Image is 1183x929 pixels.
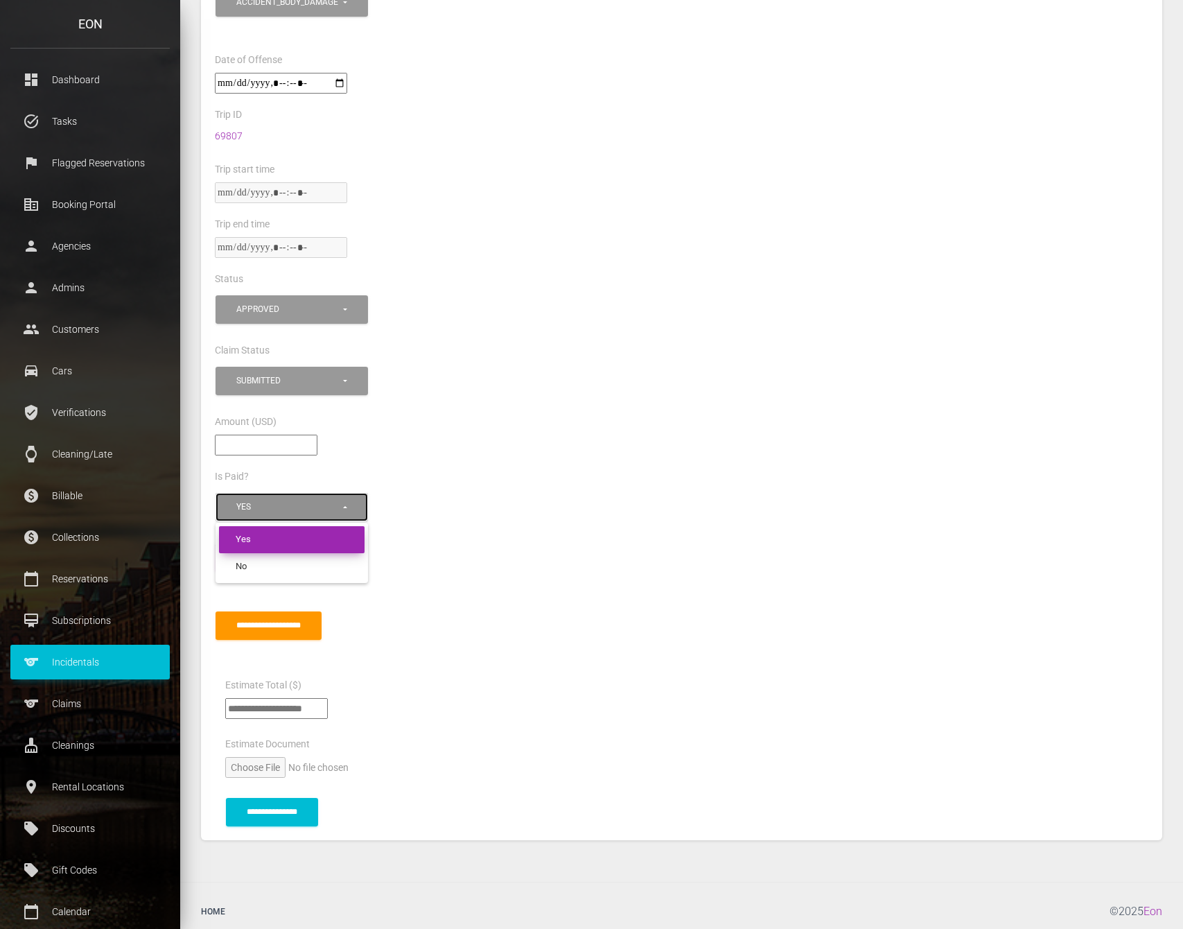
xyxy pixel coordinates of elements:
a: cleaning_services Cleanings [10,728,170,763]
a: card_membership Subscriptions [10,603,170,638]
a: local_offer Gift Codes [10,853,170,887]
a: paid Billable [10,478,170,513]
p: Agencies [21,236,159,257]
label: Is Paid? [215,470,249,484]
p: Discounts [21,818,159,839]
a: flag Flagged Reservations [10,146,170,180]
span: Yes [236,533,251,546]
p: Dashboard [21,69,159,90]
label: Status [215,272,243,286]
a: local_offer Discounts [10,811,170,846]
p: Verifications [21,402,159,423]
label: Date of Offense [215,53,282,67]
a: 69807 [215,130,243,141]
label: Claim Status [215,344,270,358]
a: person Agencies [10,229,170,263]
a: dashboard Dashboard [10,62,170,97]
label: Estimate Document [225,738,310,752]
p: Admins [21,277,159,298]
a: corporate_fare Booking Portal [10,187,170,222]
p: Claims [21,693,159,714]
a: task_alt Tasks [10,104,170,139]
p: Incidentals [21,652,159,672]
span: No [236,560,247,573]
a: calendar_today Calendar [10,894,170,929]
p: Flagged Reservations [21,153,159,173]
button: Yes [216,493,368,521]
a: verified_user Verifications [10,395,170,430]
p: Cars [21,361,159,381]
p: Reservations [21,568,159,589]
a: Eon [1143,905,1162,918]
p: Gift Codes [21,860,159,880]
a: person Admins [10,270,170,305]
div: submitted [236,375,341,387]
a: watch Cleaning/Late [10,437,170,471]
p: Tasks [21,111,159,132]
button: submitted [216,367,368,395]
a: sports Incidentals [10,645,170,679]
a: paid Collections [10,520,170,555]
a: people Customers [10,312,170,347]
label: Trip start time [215,163,274,177]
button: approved [216,295,368,324]
p: Calendar [21,901,159,922]
p: Rental Locations [21,776,159,797]
p: Cleanings [21,735,159,756]
p: Customers [21,319,159,340]
label: Amount (USD) [215,415,277,429]
label: Trip ID [215,108,242,122]
p: Collections [21,527,159,548]
p: Cleaning/Late [21,444,159,464]
p: Billable [21,485,159,506]
a: sports Claims [10,686,170,721]
label: Estimate Total ($) [225,679,301,693]
p: Booking Portal [21,194,159,215]
div: Yes [236,501,341,513]
label: Trip end time [215,218,270,232]
div: approved [236,304,341,315]
a: place Rental Locations [10,770,170,804]
p: Subscriptions [21,610,159,631]
a: calendar_today Reservations [10,562,170,596]
a: drive_eta Cars [10,354,170,388]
